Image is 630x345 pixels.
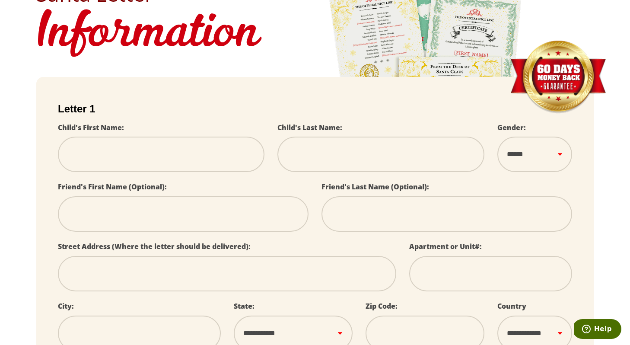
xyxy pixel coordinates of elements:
label: Street Address (Where the letter should be delivered): [58,242,251,251]
img: Money Back Guarantee [509,40,607,114]
label: State: [234,301,255,311]
h1: Information [36,4,594,64]
label: Zip Code: [366,301,398,311]
label: Country [497,301,526,311]
iframe: Opens a widget where you can find more information [574,319,621,341]
label: Child's Last Name: [277,123,342,132]
label: Apartment or Unit#: [409,242,482,251]
label: Friend's First Name (Optional): [58,182,167,192]
label: Gender: [497,123,526,132]
label: City: [58,301,74,311]
label: Child's First Name: [58,123,124,132]
h2: Letter 1 [58,103,572,115]
label: Friend's Last Name (Optional): [321,182,429,192]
